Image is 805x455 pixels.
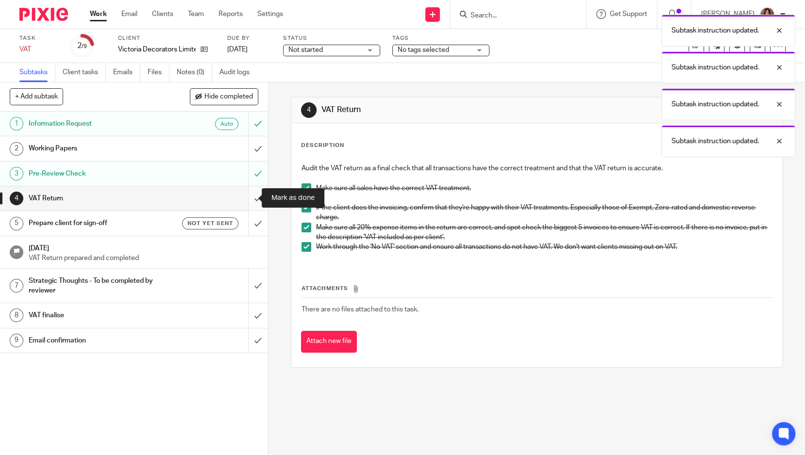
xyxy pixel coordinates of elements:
[29,274,168,298] h1: Strategic Thoughts - To be completed by reviewer
[187,219,233,227] span: Not yet sent
[759,7,775,22] img: Headshot.jpg
[29,116,168,131] h1: Information Request
[19,8,68,21] img: Pixie
[227,46,248,53] span: [DATE]
[671,99,759,109] p: Subtask instruction updated.
[77,40,87,51] div: 2
[29,166,168,181] h1: Pre-Review Check
[316,242,772,252] p: Work through the 'No VAT' section and ensure all transactions do not have VAT. We don't want clie...
[10,192,23,205] div: 4
[10,142,23,156] div: 2
[392,34,489,42] label: Tags
[671,63,759,72] p: Subtask instruction updated.
[19,34,58,42] label: Task
[152,9,173,19] a: Clients
[148,63,169,82] a: Files
[121,9,137,19] a: Email
[10,117,23,130] div: 1
[215,118,238,130] div: Auto
[671,26,759,35] p: Subtask instruction updated.
[29,333,168,348] h1: Email confirmation
[118,45,196,54] p: Victoria Decorators Limited
[316,183,772,193] p: Make sure all sales have the correct VAT treatment.
[63,63,106,82] a: Client tasks
[29,191,168,206] h1: VAT Return
[321,105,557,115] h1: VAT Return
[113,63,140,82] a: Emails
[29,253,258,263] p: VAT Return prepared and completed
[29,216,168,230] h1: Prepare client for sign-off
[227,34,271,42] label: Due by
[302,306,419,313] span: There are no files attached to this task.
[288,47,323,53] span: Not started
[301,142,344,149] p: Description
[302,163,772,173] p: Audit the VAT return as a final check that all transactions have the correct treatment and that t...
[10,279,23,292] div: 7
[219,63,257,82] a: Audit logs
[316,223,772,243] p: Make sure all 20% expense items in the return are correct, and spot check the biggest 5 invoices ...
[671,136,759,146] p: Subtask instruction updated.
[257,9,283,19] a: Settings
[301,331,357,353] button: Attach new file
[398,47,449,53] span: No tags selected
[82,44,87,49] small: /9
[10,334,23,347] div: 9
[218,9,243,19] a: Reports
[118,34,215,42] label: Client
[283,34,380,42] label: Status
[302,286,348,291] span: Attachments
[29,141,168,156] h1: Working Papers
[10,217,23,230] div: 5
[19,45,58,54] div: VAT
[316,203,772,223] p: If the client does the invoicing, confirm that they're happy with their VAT treatments. Especiall...
[90,9,107,19] a: Work
[10,88,63,105] button: + Add subtask
[29,308,168,323] h1: VAT finalise
[204,93,253,101] span: Hide completed
[190,88,258,105] button: Hide completed
[10,167,23,180] div: 3
[188,9,204,19] a: Team
[19,63,55,82] a: Subtasks
[301,102,317,118] div: 4
[10,309,23,322] div: 8
[177,63,212,82] a: Notes (0)
[29,241,258,253] h1: [DATE]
